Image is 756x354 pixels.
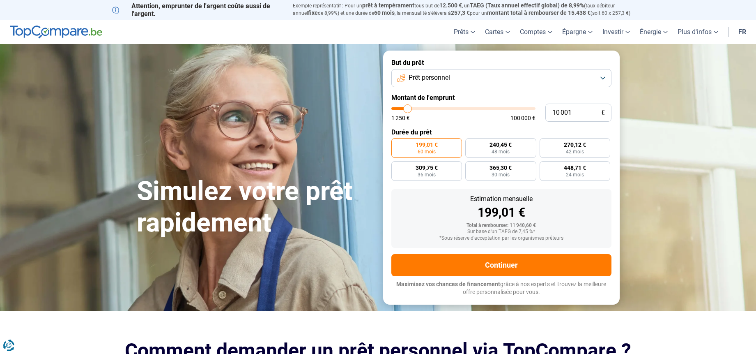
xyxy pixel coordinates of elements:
span: 30 mois [492,172,510,177]
div: Sur base d'un TAEG de 7,45 %* [398,229,605,235]
a: Cartes [480,20,515,44]
div: 199,01 € [398,206,605,219]
div: Estimation mensuelle [398,196,605,202]
span: Prêt personnel [409,73,450,82]
span: 448,71 € [564,165,586,171]
div: *Sous réserve d'acceptation par les organismes prêteurs [398,236,605,241]
label: Durée du prêt [391,128,611,136]
span: 36 mois [418,172,436,177]
span: 24 mois [566,172,584,177]
span: prêt à tempérament [362,2,414,9]
a: Énergie [635,20,673,44]
a: Comptes [515,20,557,44]
button: Continuer [391,254,611,276]
a: Investir [597,20,635,44]
p: Attention, emprunter de l'argent coûte aussi de l'argent. [112,2,283,18]
span: TAEG (Taux annuel effectif global) de 8,99% [470,2,584,9]
span: € [601,109,605,116]
a: Plus d'infos [673,20,723,44]
span: 257,3 € [451,9,470,16]
img: TopCompare [10,25,102,39]
span: Maximisez vos chances de financement [396,281,500,287]
span: 365,30 € [489,165,512,171]
span: fixe [308,9,318,16]
a: fr [733,20,751,44]
span: 199,01 € [416,142,438,148]
p: grâce à nos experts et trouvez la meilleure offre personnalisée pour vous. [391,280,611,296]
span: montant total à rembourser de 15.438 € [487,9,591,16]
span: 100 000 € [510,115,535,121]
span: 12.500 € [439,2,462,9]
span: 48 mois [492,149,510,154]
button: Prêt personnel [391,69,611,87]
span: 1 250 € [391,115,410,121]
span: 60 mois [418,149,436,154]
div: Total à rembourser: 11 940,60 € [398,223,605,229]
a: Épargne [557,20,597,44]
span: 309,75 € [416,165,438,171]
h1: Simulez votre prêt rapidement [137,176,373,239]
a: Prêts [449,20,480,44]
span: 270,12 € [564,142,586,148]
label: Montant de l'emprunt [391,94,611,102]
span: 60 mois [374,9,395,16]
span: 42 mois [566,149,584,154]
label: But du prêt [391,59,611,67]
span: 240,45 € [489,142,512,148]
p: Exemple représentatif : Pour un tous but de , un (taux débiteur annuel de 8,99%) et une durée de ... [293,2,644,17]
